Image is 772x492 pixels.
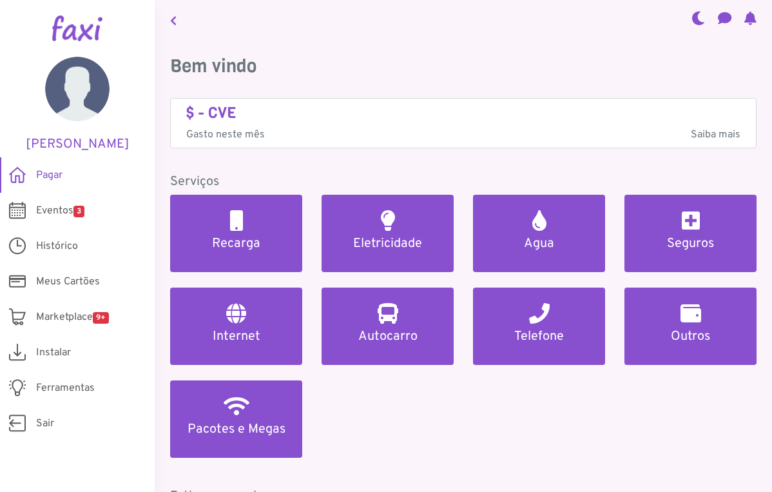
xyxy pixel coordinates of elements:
[36,310,109,325] span: Marketplace
[170,380,302,458] a: Pacotes e Megas
[93,312,109,324] span: 9+
[36,380,95,396] span: Ferramentas
[36,274,100,290] span: Meus Cartões
[19,137,135,152] h5: [PERSON_NAME]
[473,195,605,272] a: Agua
[488,329,590,344] h5: Telefone
[691,127,740,143] span: Saiba mais
[322,288,454,365] a: Autocarro
[170,174,757,190] h5: Serviços
[186,236,287,251] h5: Recarga
[36,168,63,183] span: Pagar
[73,206,84,217] span: 3
[186,329,287,344] h5: Internet
[640,329,741,344] h5: Outros
[36,416,54,431] span: Sair
[186,104,740,123] h4: $ - CVE
[473,288,605,365] a: Telefone
[186,104,740,143] a: $ - CVE Gasto neste mêsSaiba mais
[488,236,590,251] h5: Agua
[19,57,135,152] a: [PERSON_NAME]
[170,55,757,77] h3: Bem vindo
[186,422,287,437] h5: Pacotes e Megas
[36,239,78,254] span: Histórico
[337,329,438,344] h5: Autocarro
[337,236,438,251] h5: Eletricidade
[186,127,740,143] p: Gasto neste mês
[624,195,757,272] a: Seguros
[170,288,302,365] a: Internet
[36,345,71,360] span: Instalar
[624,288,757,365] a: Outros
[640,236,741,251] h5: Seguros
[170,195,302,272] a: Recarga
[36,203,84,219] span: Eventos
[322,195,454,272] a: Eletricidade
